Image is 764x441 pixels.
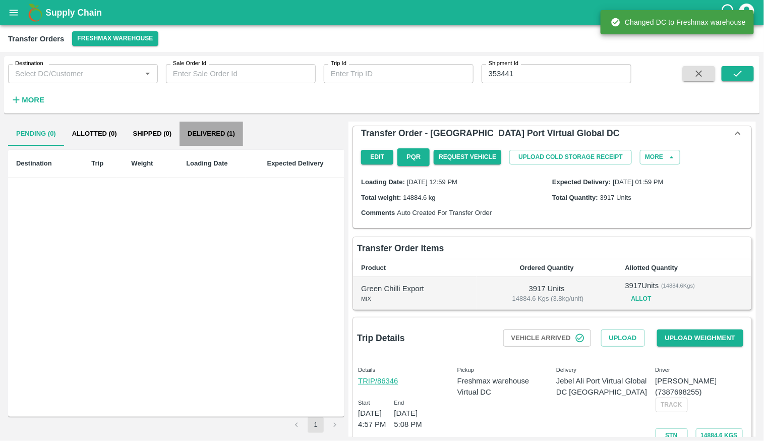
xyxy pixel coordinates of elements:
b: Weight [131,159,153,167]
p: Green Chilli Export [361,283,468,294]
label: Shipment Id [489,60,518,68]
button: Delivered (1) [180,122,243,146]
input: Enter Trip ID [324,64,474,83]
p: 5:08 PM [394,419,422,430]
b: Ordered Quantity [520,264,574,271]
b: Expected Delivery [267,159,324,167]
button: More [640,150,680,164]
button: Allot [625,292,658,306]
nav: pagination navigation [287,417,344,433]
input: Enter Shipment ID [482,64,631,83]
b: Product [361,264,386,271]
b: Allotted Quantity [625,264,678,271]
div: account of current user [738,2,756,23]
button: PQR [397,148,430,166]
a: TRIP/86346 [358,377,398,385]
span: End [394,400,404,406]
span: ( 14884.6 Kgs) [661,281,695,290]
button: Request Vehicle [434,150,501,164]
a: Supply Chain [45,6,720,20]
button: Upload Weighment [657,329,743,347]
button: Upload Cold Storage Receipt [509,150,632,164]
div: Changed DC to Freshmax warehouse [611,13,746,31]
p: Jebel Ali Port Virtual Global DC [GEOGRAPHIC_DATA] [556,375,647,398]
span: 14884.6 kg [403,194,436,201]
p: Freshmax warehouse Virtual DC [457,375,548,398]
h6: Trip Details [357,331,404,345]
button: Upload [601,329,645,347]
button: Vehicle Arrived [503,329,591,347]
button: Shipped (0) [125,122,180,146]
label: Total Quantity: [552,194,598,201]
button: page 1 [308,417,324,433]
span: MIX [361,296,371,302]
p: 3917 Units [485,283,609,294]
img: logo [25,3,45,23]
label: Sale Order Id [173,60,206,68]
span: Delivery [556,367,576,373]
span: Auto Created For Transfer Order [397,209,492,216]
div: Transfer Order - [GEOGRAPHIC_DATA] Port Virtual Global DC [353,126,751,140]
span: Details [358,367,375,373]
button: Edit [361,150,393,164]
b: Loading Date [186,159,227,167]
p: [PERSON_NAME] (7387698255) [656,375,746,398]
span: [DATE] 01:59 PM [613,178,664,186]
span: Driver [656,367,671,373]
span: Start [358,400,370,406]
span: 14884.6 Kgs (3.8kg/unit) [487,294,609,304]
button: Open [141,67,154,80]
p: 3917 Units [625,280,659,291]
p: [DATE] [358,408,386,419]
button: Allotted (0) [64,122,125,146]
label: Comments [361,209,395,216]
span: Pickup [457,367,474,373]
p: [DATE] [394,408,422,419]
h6: Transfer Order - [GEOGRAPHIC_DATA] Port Virtual Global DC [361,126,619,140]
label: Destination [15,60,43,68]
span: [DATE] 12:59 PM [407,178,457,186]
b: Supply Chain [45,8,102,18]
button: More [8,91,47,108]
span: 3917 Units [600,194,631,201]
label: Trip Id [331,60,346,68]
button: Pending (0) [8,122,64,146]
p: 4:57 PM [358,419,386,430]
div: Transfer Orders [8,32,64,45]
input: Select DC/Customer [11,67,138,80]
div: customer-support [720,4,738,22]
input: Enter Sale Order Id [166,64,316,83]
button: Select DC [72,31,158,46]
b: Trip [91,159,103,167]
button: open drawer [2,1,25,24]
label: Expected Delivery: [552,178,611,186]
label: Total weight: [361,194,401,201]
strong: More [22,96,44,104]
b: Destination [16,159,52,167]
label: Loading Date: [361,178,405,186]
h6: Transfer Order Items [357,241,444,255]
